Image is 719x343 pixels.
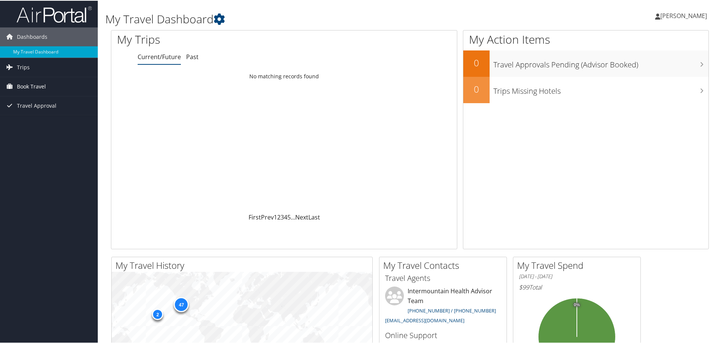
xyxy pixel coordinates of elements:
span: Trips [17,57,30,76]
h2: 0 [463,82,490,95]
a: [PHONE_NUMBER] / [PHONE_NUMBER] [408,306,496,313]
a: First [249,212,261,221]
span: Dashboards [17,27,47,46]
div: 47 [174,296,189,311]
a: 0Travel Approvals Pending (Advisor Booked) [463,50,708,76]
a: Last [308,212,320,221]
h1: My Trips [117,31,307,47]
h1: My Action Items [463,31,708,47]
h6: [DATE] - [DATE] [519,272,635,279]
h2: My Travel Spend [517,258,640,271]
h2: My Travel Contacts [383,258,507,271]
a: [PERSON_NAME] [655,4,714,26]
a: 0Trips Missing Hotels [463,76,708,102]
h6: Total [519,282,635,291]
a: 3 [281,212,284,221]
h3: Travel Approvals Pending (Advisor Booked) [493,55,708,69]
td: No matching records found [111,69,457,82]
h2: 0 [463,56,490,69]
h1: My Travel Dashboard [105,11,511,26]
h3: Travel Agents [385,272,501,283]
span: Book Travel [17,76,46,95]
a: 1 [274,212,277,221]
tspan: 0% [574,302,580,306]
span: Travel Approval [17,96,56,114]
a: Prev [261,212,274,221]
div: 2 [152,308,163,319]
a: Next [295,212,308,221]
a: 4 [284,212,287,221]
a: Current/Future [138,52,181,60]
h2: My Travel History [115,258,372,271]
a: 5 [287,212,291,221]
span: … [291,212,295,221]
span: $99 [519,282,529,291]
span: [PERSON_NAME] [660,11,707,19]
a: 2 [277,212,281,221]
img: airportal-logo.png [17,5,92,23]
h3: Trips Missing Hotels [493,81,708,96]
li: Intermountain Health Advisor Team [381,286,505,326]
a: [EMAIL_ADDRESS][DOMAIN_NAME] [385,316,464,323]
h3: Online Support [385,329,501,340]
a: Past [186,52,199,60]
